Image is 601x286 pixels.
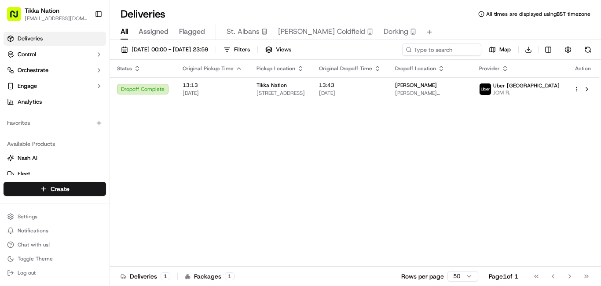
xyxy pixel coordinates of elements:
span: JOM R. [493,89,560,96]
span: 13:43 [319,82,381,89]
div: Deliveries [121,272,170,281]
button: Filters [220,43,254,56]
span: Toggle Theme [18,255,53,262]
span: Uber [GEOGRAPHIC_DATA] [493,82,560,89]
span: [DATE] [319,90,381,97]
button: Fleet [4,167,106,181]
span: Status [117,65,132,72]
button: Nash AI [4,151,106,165]
button: Refresh [582,43,594,56]
span: [PERSON_NAME] [395,82,437,89]
span: Dorking [384,26,408,37]
span: Original Dropoff Time [319,65,372,72]
button: Map [485,43,515,56]
img: uber-new-logo.jpeg [480,83,491,95]
a: Analytics [4,95,106,109]
span: Chat with us! [18,241,50,248]
span: Original Pickup Time [183,65,234,72]
button: [EMAIL_ADDRESS][DOMAIN_NAME] [25,15,88,22]
span: Provider [479,65,500,72]
span: [STREET_ADDRESS] [257,90,305,97]
span: [PERSON_NAME][STREET_ADDRESS] [395,90,465,97]
button: Tikka Nation [25,6,59,15]
div: Packages [185,272,235,281]
div: Available Products [4,137,106,151]
button: Views [261,43,295,56]
span: Analytics [18,98,42,106]
span: All times are displayed using BST timezone [486,11,590,18]
button: Settings [4,210,106,223]
span: [DATE] [183,90,242,97]
span: Notifications [18,227,48,234]
span: Pickup Location [257,65,295,72]
div: 1 [161,272,170,280]
input: Type to search [402,43,481,56]
span: Tikka Nation [257,82,287,89]
span: Control [18,51,36,58]
span: Engage [18,82,37,90]
button: [DATE] 00:00 - [DATE] 23:59 [117,43,212,56]
div: Favorites [4,116,106,130]
span: [PERSON_NAME] Coldfield [278,26,365,37]
div: Action [574,65,592,72]
a: Deliveries [4,32,106,46]
span: Fleet [18,170,30,178]
span: Flagged [179,26,205,37]
span: Create [51,185,70,193]
span: 13:13 [183,82,242,89]
span: Dropoff Location [395,65,436,72]
span: St. Albans [227,26,260,37]
a: Fleet [7,170,103,178]
span: Log out [18,269,36,276]
button: Chat with us! [4,239,106,251]
span: Nash AI [18,154,37,162]
button: Tikka Nation[EMAIL_ADDRESS][DOMAIN_NAME] [4,4,91,25]
span: Orchestrate [18,66,48,74]
button: Control [4,47,106,62]
span: Deliveries [18,35,43,43]
span: Assigned [139,26,169,37]
span: Views [276,46,291,54]
p: Rows per page [401,272,444,281]
button: Orchestrate [4,63,106,77]
button: Toggle Theme [4,253,106,265]
button: Notifications [4,224,106,237]
span: All [121,26,128,37]
button: Create [4,182,106,196]
div: Page 1 of 1 [489,272,518,281]
div: 1 [225,272,235,280]
span: [DATE] 00:00 - [DATE] 23:59 [132,46,208,54]
span: Settings [18,213,37,220]
button: Log out [4,267,106,279]
a: Nash AI [7,154,103,162]
h1: Deliveries [121,7,165,21]
button: Engage [4,79,106,93]
span: Filters [234,46,250,54]
span: Map [499,46,511,54]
